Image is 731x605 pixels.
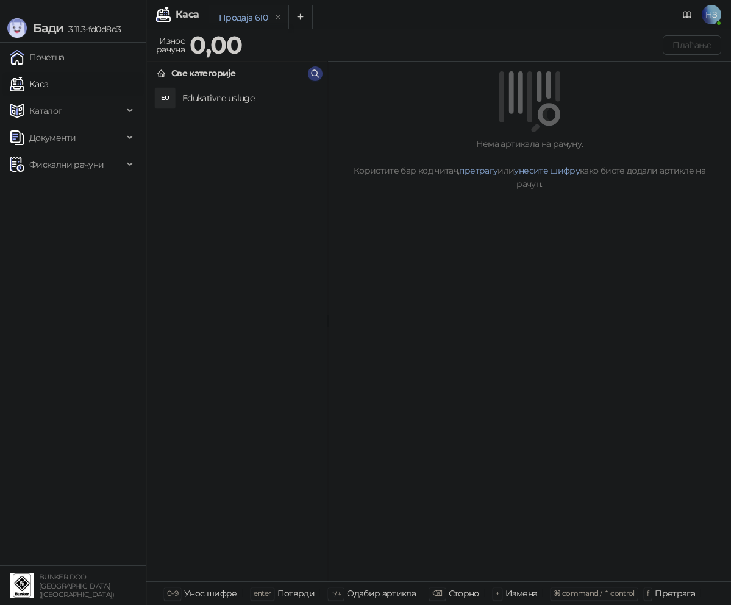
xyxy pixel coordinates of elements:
[29,152,104,177] span: Фискални рачуни
[176,10,199,19] div: Каса
[63,24,121,35] span: 3.11.3-fd0d8d3
[505,586,537,601] div: Измена
[459,165,497,176] a: претрагу
[10,45,65,69] a: Почетна
[29,126,76,150] span: Документи
[10,72,48,96] a: Каса
[288,5,313,29] button: Add tab
[514,165,580,176] a: унесите шифру
[33,21,63,35] span: Бади
[496,589,499,598] span: +
[7,18,27,38] img: Logo
[171,66,235,80] div: Све категорије
[331,589,341,598] span: ↑/↓
[147,85,327,581] div: grid
[190,30,242,60] strong: 0,00
[29,99,62,123] span: Каталог
[677,5,697,24] a: Документација
[182,88,318,108] h4: Edukativne usluge
[167,589,178,598] span: 0-9
[343,137,716,191] div: Нема артикала на рачуну. Користите бар код читач, или како бисте додали артикле на рачун.
[10,573,34,598] img: 64x64-companyLogo-d200c298-da26-4023-afd4-f376f589afb5.jpeg
[663,35,721,55] button: Плаћање
[702,5,721,24] span: НЗ
[155,88,175,108] div: EU
[432,589,442,598] span: ⌫
[254,589,271,598] span: enter
[554,589,635,598] span: ⌘ command / ⌃ control
[154,33,187,57] div: Износ рачуна
[277,586,315,601] div: Потврди
[39,573,115,599] small: BUNKER DOO [GEOGRAPHIC_DATA] ([GEOGRAPHIC_DATA])
[270,12,286,23] button: remove
[647,589,649,598] span: f
[347,586,416,601] div: Одабир артикла
[449,586,479,601] div: Сторно
[219,11,268,24] div: Продаја 610
[655,586,695,601] div: Претрага
[184,586,237,601] div: Унос шифре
